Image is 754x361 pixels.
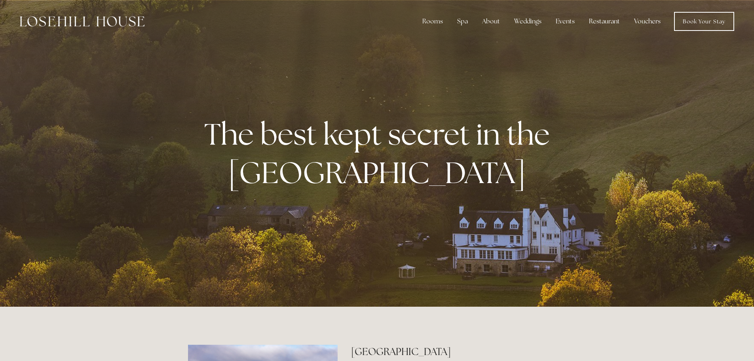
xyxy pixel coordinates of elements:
[351,345,566,359] h2: [GEOGRAPHIC_DATA]
[628,13,667,29] a: Vouchers
[674,12,734,31] a: Book Your Stay
[451,13,474,29] div: Spa
[476,13,506,29] div: About
[416,13,449,29] div: Rooms
[20,16,144,27] img: Losehill House
[508,13,548,29] div: Weddings
[583,13,626,29] div: Restaurant
[204,115,556,192] strong: The best kept secret in the [GEOGRAPHIC_DATA]
[549,13,581,29] div: Events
